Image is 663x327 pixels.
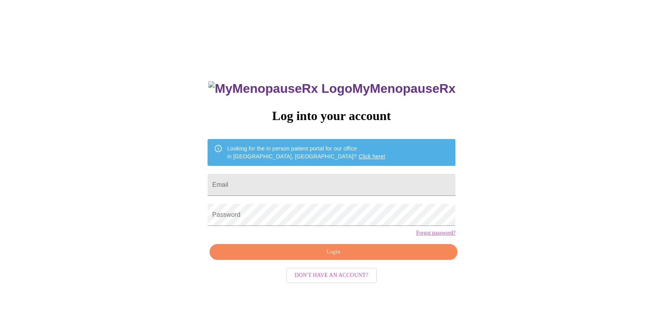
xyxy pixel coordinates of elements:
button: Login [210,244,457,260]
h3: Log into your account [208,109,455,123]
img: MyMenopauseRx Logo [208,81,352,96]
a: Forgot password? [416,230,455,236]
button: Don't have an account? [286,268,377,283]
span: Login [219,247,448,257]
a: Don't have an account? [284,271,379,278]
a: Click here! [359,153,386,160]
span: Don't have an account? [295,271,369,280]
div: Looking for the in person patient portal for our office in [GEOGRAPHIC_DATA], [GEOGRAPHIC_DATA]? [227,141,386,163]
h3: MyMenopauseRx [208,81,455,96]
